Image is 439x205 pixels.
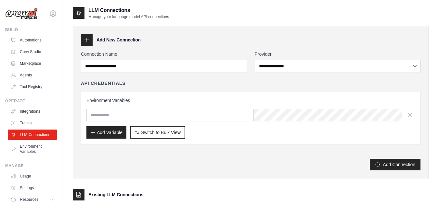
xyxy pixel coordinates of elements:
[86,126,126,139] button: Add Variable
[88,6,169,14] h2: LLM Connections
[8,141,57,157] a: Environment Variables
[8,35,57,45] a: Automations
[8,130,57,140] a: LLM Connections
[88,191,143,198] h3: Existing LLM Connections
[5,163,57,168] div: Manage
[8,70,57,80] a: Agents
[20,197,38,202] span: Resources
[141,129,181,136] span: Switch to Bulk View
[8,58,57,69] a: Marketplace
[88,14,169,19] p: Manage your language model API connections
[8,171,57,181] a: Usage
[8,82,57,92] a: Tool Registry
[81,80,125,86] h4: API Credentials
[8,106,57,117] a: Integrations
[8,183,57,193] a: Settings
[8,194,57,205] button: Resources
[86,97,415,104] h3: Environment Variables
[81,51,247,57] label: Connection Name
[255,51,421,57] label: Provider
[130,126,185,139] button: Switch to Bulk View
[5,27,57,32] div: Build
[5,7,38,20] img: Logo
[370,159,420,170] button: Add Connection
[97,37,141,43] h3: Add New Connection
[8,118,57,128] a: Traces
[5,98,57,104] div: Operate
[8,47,57,57] a: Crew Studio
